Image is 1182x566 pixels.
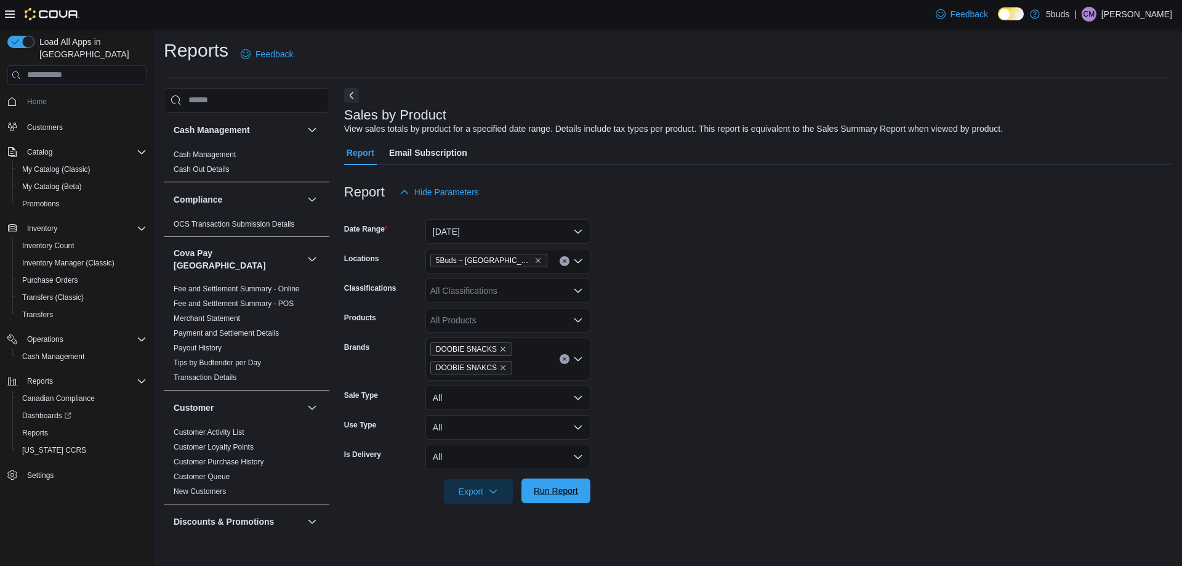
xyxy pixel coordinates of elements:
button: Inventory [22,221,62,236]
span: Fee and Settlement Summary - Online [174,284,300,294]
button: Operations [22,332,68,347]
h3: Compliance [174,193,222,206]
button: Open list of options [573,286,583,296]
label: Classifications [344,283,396,293]
button: Clear input [560,354,569,364]
button: My Catalog (Classic) [12,161,151,178]
a: Fee and Settlement Summary - Online [174,285,300,293]
a: Transaction Details [174,373,236,382]
span: Payment and Settlement Details [174,328,279,338]
h3: Discounts & Promotions [174,515,274,528]
span: Inventory [27,224,57,233]
span: Tips by Budtender per Day [174,358,261,368]
a: Payment and Settlement Details [174,329,279,338]
label: Use Type [344,420,376,430]
button: Export [444,479,513,504]
span: OCS Transaction Submission Details [174,219,295,229]
a: Canadian Compliance [17,391,100,406]
button: Cova Pay [GEOGRAPHIC_DATA] [174,247,302,272]
span: Customer Loyalty Points [174,442,254,452]
a: Merchant Statement [174,314,240,323]
span: Run Report [534,485,578,497]
span: Settings [22,467,147,483]
span: Operations [27,334,63,344]
h1: Reports [164,38,228,63]
span: Purchase Orders [17,273,147,288]
a: Customer Purchase History [174,458,264,466]
label: Is Delivery [344,450,381,459]
span: Customers [22,119,147,134]
span: Canadian Compliance [17,391,147,406]
button: Customer [305,400,320,415]
button: Reports [2,373,151,390]
a: Fee and Settlement Summary - POS [174,299,294,308]
span: Operations [22,332,147,347]
a: Reports [17,426,53,440]
span: Promotions [17,196,147,211]
span: Cash Out Details [174,164,230,174]
span: Reports [22,428,48,438]
a: Cash Management [174,150,236,159]
button: Discounts & Promotions [305,514,320,529]
span: DOOBIE SNAKCS [430,361,512,374]
div: Compliance [164,217,329,237]
span: DOOBIE SNACKS [430,342,512,356]
a: Inventory Manager (Classic) [17,256,119,270]
span: Reports [22,374,147,389]
span: Cash Management [17,349,147,364]
span: Inventory Count [22,241,74,251]
span: Inventory Manager (Classic) [22,258,115,268]
button: Remove DOOBIE SNACKS from selection in this group [499,346,507,353]
a: Feedback [236,42,298,67]
a: Settings [22,468,58,483]
a: Customers [22,120,68,135]
a: Customer Loyalty Points [174,443,254,451]
button: Purchase Orders [12,272,151,289]
span: Email Subscription [389,140,467,165]
div: Cova Pay [GEOGRAPHIC_DATA] [164,281,329,390]
button: Cash Management [174,124,302,136]
a: Purchase Orders [17,273,83,288]
a: OCS Transaction Submission Details [174,220,295,228]
button: Remove 5Buds – Yorkton from selection in this group [534,257,542,264]
a: Inventory Count [17,238,79,253]
button: Hide Parameters [395,180,484,204]
span: DOOBIE SNACKS [436,343,497,355]
p: 5buds [1046,7,1069,22]
button: Cova Pay [GEOGRAPHIC_DATA] [305,252,320,267]
span: Settings [27,471,54,480]
button: Compliance [305,192,320,207]
button: Promotions [12,195,151,212]
span: My Catalog (Classic) [22,164,90,174]
a: Dashboards [17,408,76,423]
label: Locations [344,254,379,264]
span: 5Buds – [GEOGRAPHIC_DATA] [436,254,532,267]
span: Transfers (Classic) [22,293,84,302]
button: Reports [22,374,58,389]
button: Transfers [12,306,151,323]
button: Discounts & Promotions [174,515,302,528]
span: Report [347,140,374,165]
button: Clear input [560,256,569,266]
button: Customers [2,118,151,135]
span: Cash Management [22,352,84,362]
a: Promotions [17,196,65,211]
a: Cash Out Details [174,165,230,174]
span: 5Buds – Yorkton [430,254,547,267]
span: Feedback [951,8,988,20]
span: DOOBIE SNAKCS [436,362,497,374]
p: | [1074,7,1077,22]
div: View sales totals by product for a specified date range. Details include tax types per product. T... [344,123,1003,135]
button: All [425,386,590,410]
span: Reports [17,426,147,440]
span: Customer Purchase History [174,457,264,467]
a: Cash Management [17,349,89,364]
label: Sale Type [344,390,378,400]
a: Feedback [931,2,993,26]
nav: Complex example [7,87,147,516]
input: Dark Mode [998,7,1024,20]
button: Open list of options [573,256,583,266]
a: My Catalog (Classic) [17,162,95,177]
